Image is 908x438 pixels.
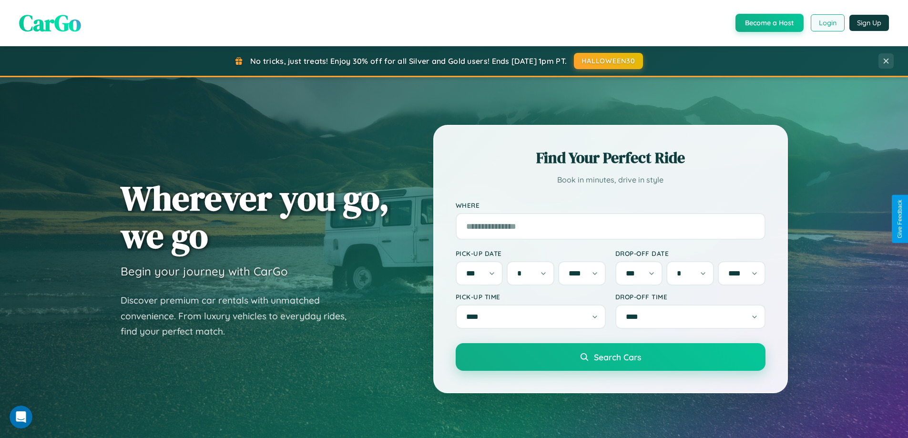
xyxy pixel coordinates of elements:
[456,343,765,371] button: Search Cars
[456,173,765,187] p: Book in minutes, drive in style
[121,179,389,255] h1: Wherever you go, we go
[849,15,889,31] button: Sign Up
[121,293,359,339] p: Discover premium car rentals with unmatched convenience. From luxury vehicles to everyday rides, ...
[456,293,606,301] label: Pick-up Time
[615,293,765,301] label: Drop-off Time
[456,147,765,168] h2: Find Your Perfect Ride
[615,249,765,257] label: Drop-off Date
[574,53,643,69] button: HALLOWEEN30
[735,14,804,32] button: Become a Host
[121,264,288,278] h3: Begin your journey with CarGo
[456,249,606,257] label: Pick-up Date
[897,200,903,238] div: Give Feedback
[811,14,845,31] button: Login
[250,56,567,66] span: No tricks, just treats! Enjoy 30% off for all Silver and Gold users! Ends [DATE] 1pm PT.
[10,406,32,428] iframe: Intercom live chat
[594,352,641,362] span: Search Cars
[456,201,765,209] label: Where
[19,7,81,39] span: CarGo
